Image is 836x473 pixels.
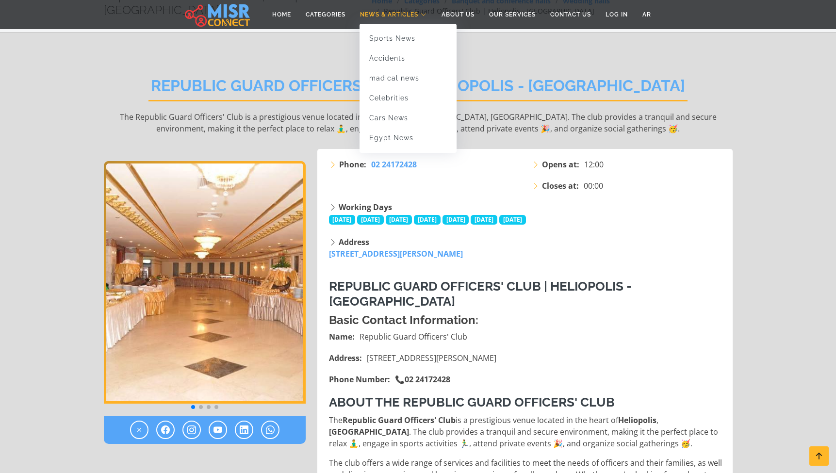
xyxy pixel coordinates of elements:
[482,5,543,24] a: Our Services
[353,5,434,24] a: News & Articles
[148,77,688,101] h2: Republic Guard Officers' Club | Heliopolis - [GEOGRAPHIC_DATA]
[360,68,457,88] a: madical news
[329,374,390,385] strong: Phone Number:
[542,180,579,192] strong: Closes at:
[543,5,598,24] a: Contact Us
[360,88,457,108] a: Celebrities
[207,405,211,409] span: Go to slide 3
[360,29,457,49] a: Sports News
[471,215,497,225] span: [DATE]
[386,215,412,225] span: [DATE]
[329,352,362,364] strong: Address:
[265,5,298,24] a: Home
[360,108,457,128] a: Cars News
[199,405,203,409] span: Go to slide 2
[329,313,478,327] strong: Basic Contact Information:
[329,215,356,225] span: [DATE]
[360,128,457,148] a: Egypt News
[414,215,441,225] span: [DATE]
[329,426,409,437] strong: [GEOGRAPHIC_DATA]
[104,111,733,134] p: The Republic Guard Officers' Club is a prestigious venue located in the heart of [GEOGRAPHIC_DATA...
[329,248,463,259] a: [STREET_ADDRESS][PERSON_NAME]
[618,415,656,425] strong: Heliopolis
[360,49,457,68] a: Accidents
[329,395,615,409] strong: About the Republic Guard Officers' Club
[339,202,392,212] strong: Working Days
[185,2,250,27] img: main.misr_connect
[329,331,355,343] strong: Name:
[104,161,306,404] div: 1 / 4
[443,215,469,225] span: [DATE]
[329,414,723,449] p: The is a prestigious venue located in the heart of , . The club provides a tranquil and secure en...
[329,331,723,343] li: Republic Guard Officers' Club
[329,352,723,364] li: [STREET_ADDRESS][PERSON_NAME]
[371,159,417,170] a: 02 24172428
[339,159,366,170] strong: Phone:
[360,10,418,19] span: News & Articles
[329,374,723,385] li: 📞
[584,180,603,192] span: 00:00
[405,374,450,385] strong: 02 24172428
[104,161,306,404] img: Republic Guard Officers' Club | Heliopolis - Cairo
[214,405,218,409] span: Go to slide 4
[339,237,369,247] strong: Address
[298,5,353,24] a: Categories
[499,215,526,225] span: [DATE]
[191,405,195,409] span: Go to slide 1
[635,5,658,24] a: AR
[357,215,384,225] span: [DATE]
[343,415,456,425] strong: Republic Guard Officers' Club
[584,159,604,170] span: 12:00
[329,279,632,309] strong: Republic Guard Officers' Club | Heliopolis - [GEOGRAPHIC_DATA]
[598,5,635,24] a: Log in
[434,5,482,24] a: About Us
[542,159,579,170] strong: Opens at:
